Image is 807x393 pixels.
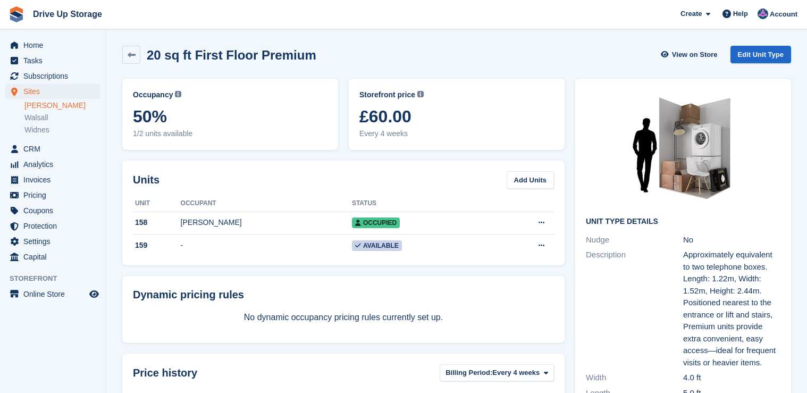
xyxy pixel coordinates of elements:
span: Protection [23,219,87,233]
span: Pricing [23,188,87,203]
th: Status [352,195,492,212]
td: - [181,235,352,257]
span: View on Store [672,49,718,60]
span: Billing Period: [445,367,492,378]
a: menu [5,219,100,233]
a: View on Store [660,46,722,63]
span: Analytics [23,157,87,172]
h2: Units [133,172,159,188]
a: menu [5,188,100,203]
a: menu [5,38,100,53]
span: CRM [23,141,87,156]
div: 4.0 ft [683,372,780,384]
a: menu [5,157,100,172]
span: Occupied [352,218,400,228]
a: menu [5,53,100,68]
div: [PERSON_NAME] [181,217,352,228]
a: menu [5,287,100,302]
h2: 20 sq ft First Floor Premium [147,48,316,62]
span: Every 4 weeks [359,128,554,139]
span: Home [23,38,87,53]
img: stora-icon-8386f47178a22dfd0bd8f6a31ec36ba5ce8667c1dd55bd0f319d3a0aa187defe.svg [9,6,24,22]
th: Unit [133,195,181,212]
span: Help [733,9,748,19]
a: menu [5,141,100,156]
span: Coupons [23,203,87,218]
div: Dynamic pricing rules [133,287,554,303]
span: 50% [133,107,327,126]
p: No dynamic occupancy pricing rules currently set up. [133,311,554,324]
a: menu [5,203,100,218]
span: Tasks [23,53,87,68]
span: Occupancy [133,89,173,101]
a: Widnes [24,125,100,135]
span: Every 4 weeks [492,367,540,378]
a: menu [5,172,100,187]
span: Invoices [23,172,87,187]
div: Width [586,372,683,384]
a: Drive Up Storage [29,5,106,23]
th: Occupant [181,195,352,212]
span: Storefront price [359,89,415,101]
img: icon-info-grey-7440780725fd019a000dd9b08b2336e03edf1995a4989e88bcd33f0948082b44.svg [417,91,424,97]
img: 20-sqft-unit.jpg [603,89,763,209]
div: 159 [133,240,181,251]
span: Storefront [10,273,106,284]
div: 158 [133,217,181,228]
span: £60.00 [359,107,554,126]
span: Available [352,240,402,251]
div: Description [586,249,683,369]
span: Sites [23,84,87,99]
h2: Unit Type details [586,218,780,226]
button: Billing Period: Every 4 weeks [440,364,554,382]
div: Nudge [586,234,683,246]
span: Capital [23,249,87,264]
span: Settings [23,234,87,249]
a: Preview store [88,288,100,300]
a: menu [5,249,100,264]
a: Walsall [24,113,100,123]
div: Approximately equivalent to two telephone boxes. Length: 1.22m, Width: 1.52m, Height: 2.44m. Posi... [683,249,780,369]
span: Price history [133,365,197,381]
a: Add Units [507,171,554,189]
a: [PERSON_NAME] [24,101,100,111]
span: Create [680,9,702,19]
span: Subscriptions [23,69,87,83]
img: Andy [758,9,768,19]
div: No [683,234,780,246]
a: menu [5,234,100,249]
a: menu [5,84,100,99]
span: 1/2 units available [133,128,327,139]
span: Account [770,9,797,20]
span: Online Store [23,287,87,302]
img: icon-info-grey-7440780725fd019a000dd9b08b2336e03edf1995a4989e88bcd33f0948082b44.svg [175,91,181,97]
a: Edit Unit Type [730,46,791,63]
a: menu [5,69,100,83]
